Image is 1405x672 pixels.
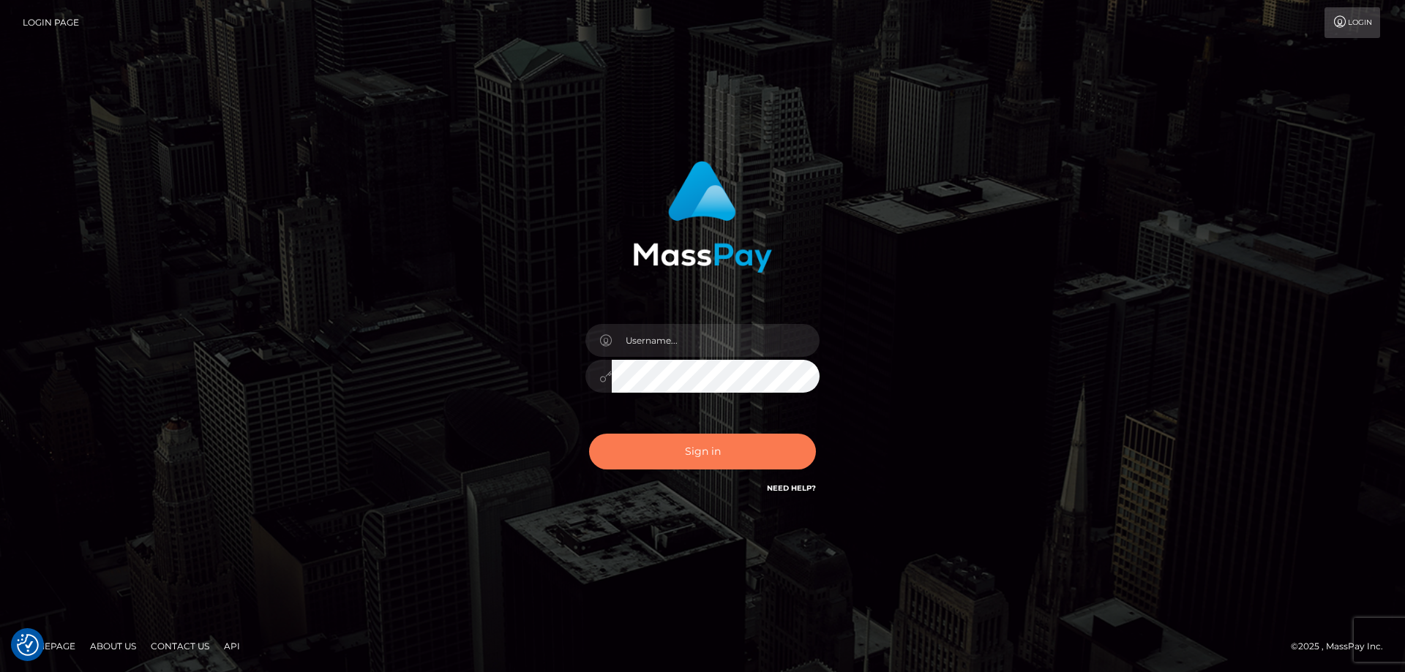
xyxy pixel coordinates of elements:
div: © 2025 , MassPay Inc. [1291,638,1394,654]
a: API [218,635,246,657]
a: Login Page [23,7,79,38]
a: Contact Us [145,635,215,657]
button: Sign in [589,434,816,469]
a: Need Help? [767,483,816,493]
img: MassPay Login [633,161,772,273]
a: About Us [84,635,142,657]
a: Homepage [16,635,81,657]
input: Username... [612,324,820,357]
img: Revisit consent button [17,634,39,656]
a: Login [1325,7,1380,38]
button: Consent Preferences [17,634,39,656]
